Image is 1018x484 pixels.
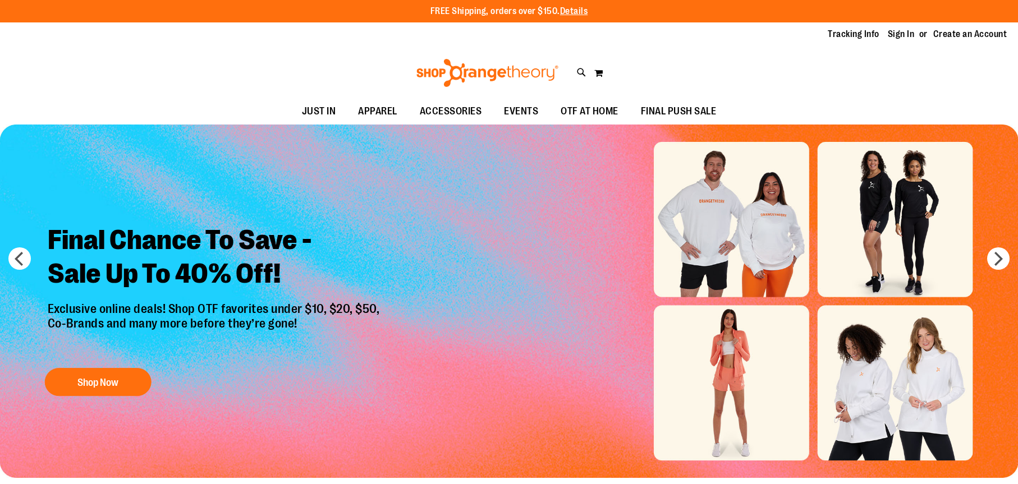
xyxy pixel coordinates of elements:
p: Exclusive online deals! Shop OTF favorites under $10, $20, $50, Co-Brands and many more before th... [39,302,391,357]
a: Final Chance To Save -Sale Up To 40% Off! Exclusive online deals! Shop OTF favorites under $10, $... [39,215,391,402]
span: JUST IN [302,99,336,124]
button: prev [8,247,31,270]
a: Tracking Info [828,28,879,40]
span: APPAREL [358,99,397,124]
span: ACCESSORIES [420,99,482,124]
a: Sign In [888,28,915,40]
p: FREE Shipping, orders over $150. [430,5,588,18]
span: EVENTS [504,99,538,124]
h2: Final Chance To Save - Sale Up To 40% Off! [39,215,391,302]
button: Shop Now [45,368,152,396]
img: Shop Orangetheory [415,59,560,87]
button: next [987,247,1010,270]
a: Create an Account [933,28,1007,40]
span: OTF AT HOME [561,99,618,124]
a: Details [560,6,588,16]
span: FINAL PUSH SALE [641,99,717,124]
